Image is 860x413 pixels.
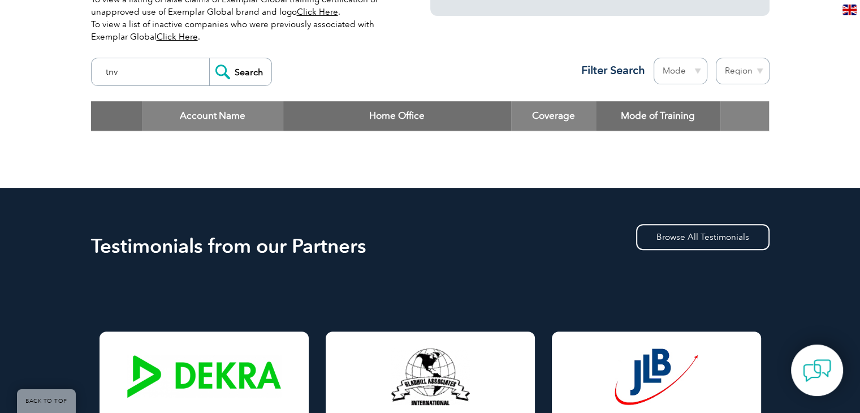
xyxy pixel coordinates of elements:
[803,356,831,385] img: contact-chat.png
[142,101,283,131] th: Account Name: activate to sort column descending
[157,32,198,42] a: Click Here
[297,7,338,17] a: Click Here
[596,101,720,131] th: Mode of Training: activate to sort column ascending
[720,101,769,131] th: : activate to sort column ascending
[17,389,76,413] a: BACK TO TOP
[209,58,271,85] input: Search
[574,63,645,78] h3: Filter Search
[283,101,511,131] th: Home Office: activate to sort column ascending
[91,237,770,255] h2: Testimonials from our Partners
[842,5,857,15] img: en
[636,224,770,250] a: Browse All Testimonials
[511,101,596,131] th: Coverage: activate to sort column ascending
